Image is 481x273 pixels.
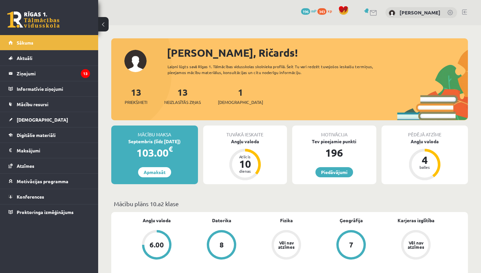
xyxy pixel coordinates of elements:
[17,209,74,215] span: Proktoringa izmēģinājums
[319,230,383,261] a: 7
[235,159,255,169] div: 10
[124,230,189,261] a: 6.00
[150,241,164,248] div: 6.00
[292,126,376,138] div: Motivācija
[125,99,147,106] span: Priekšmeti
[382,138,468,145] div: Angļu valoda
[9,97,90,112] a: Mācību resursi
[189,230,254,261] a: 8
[280,217,293,224] a: Fizika
[340,217,363,224] a: Ģeogrāfija
[398,217,435,224] a: Karjeras izglītība
[17,66,90,81] legend: Ziņojumi
[17,178,68,184] span: Motivācijas programma
[9,112,90,127] a: [DEMOGRAPHIC_DATA]
[389,10,395,16] img: Ričards Munde
[138,167,171,177] a: Apmaksāt
[9,35,90,50] a: Sākums
[17,40,33,46] span: Sākums
[9,127,90,143] a: Digitālie materiāli
[17,163,34,169] span: Atzīmes
[415,165,435,169] div: balles
[9,50,90,66] a: Aktuāli
[203,126,287,138] div: Tuvākā ieskaite
[9,158,90,173] a: Atzīmes
[9,81,90,96] a: Informatīvie ziņojumi
[164,99,201,106] span: Neizlasītās ziņas
[17,117,68,123] span: [DEMOGRAPHIC_DATA]
[111,138,198,145] div: Septembris (līdz [DATE])
[220,241,224,248] div: 8
[17,143,90,158] legend: Maksājumi
[212,217,231,224] a: Datorika
[317,8,327,15] span: 343
[167,45,468,61] div: [PERSON_NAME], Ričards!
[17,55,32,61] span: Aktuāli
[235,169,255,173] div: dienas
[203,138,287,181] a: Angļu valoda Atlicis 10 dienas
[9,189,90,204] a: Konferences
[301,8,316,13] a: 196 mP
[218,99,263,106] span: [DEMOGRAPHIC_DATA]
[407,241,425,249] div: Vēl nav atzīmes
[317,8,335,13] a: 343 xp
[143,217,171,224] a: Angļu valoda
[17,132,56,138] span: Digitālie materiāli
[203,138,287,145] div: Angļu valoda
[415,155,435,165] div: 4
[383,230,448,261] a: Vēl nav atzīmes
[292,138,376,145] div: Tev pieejamie punkti
[277,241,295,249] div: Vēl nav atzīmes
[382,138,468,181] a: Angļu valoda 4 balles
[17,81,90,96] legend: Informatīvie ziņojumi
[111,126,198,138] div: Mācību maksa
[292,145,376,161] div: 196
[169,144,173,154] span: €
[301,8,310,15] span: 196
[349,241,353,248] div: 7
[111,145,198,161] div: 103.00
[400,9,440,16] a: [PERSON_NAME]
[9,143,90,158] a: Maksājumi
[168,64,382,75] div: Laipni lūgts savā Rīgas 1. Tālmācības vidusskolas skolnieka profilā. Šeit Tu vari redzēt tuvojošo...
[218,86,263,106] a: 1[DEMOGRAPHIC_DATA]
[9,174,90,189] a: Motivācijas programma
[328,8,332,13] span: xp
[164,86,201,106] a: 13Neizlasītās ziņas
[7,11,60,28] a: Rīgas 1. Tālmācības vidusskola
[315,167,353,177] a: Piedāvājumi
[382,126,468,138] div: Pēdējā atzīme
[17,194,44,200] span: Konferences
[9,66,90,81] a: Ziņojumi13
[254,230,319,261] a: Vēl nav atzīmes
[9,205,90,220] a: Proktoringa izmēģinājums
[81,69,90,78] i: 13
[235,155,255,159] div: Atlicis
[311,8,316,13] span: mP
[125,86,147,106] a: 13Priekšmeti
[114,199,465,208] p: Mācību plāns 10.a2 klase
[17,101,48,107] span: Mācību resursi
